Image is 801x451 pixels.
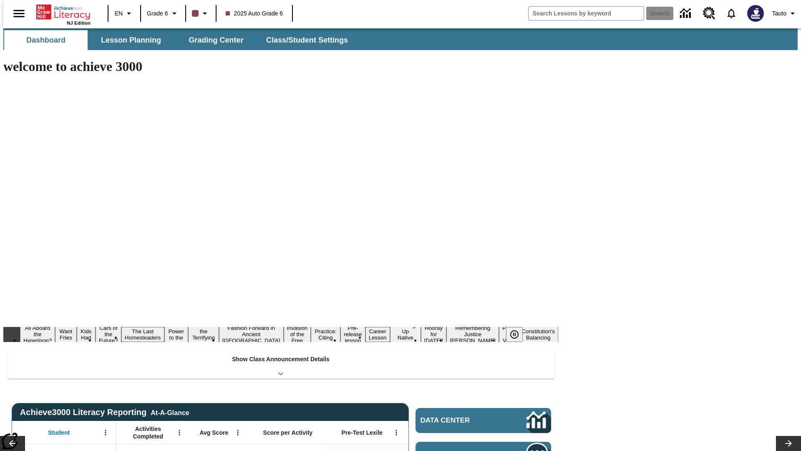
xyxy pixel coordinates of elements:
a: Data Center [416,408,551,433]
span: Student [48,429,70,436]
span: Tauto [772,9,786,18]
span: Avg Score [199,429,228,436]
button: Select a new avatar [742,3,769,24]
button: Language: EN, Select a language [111,6,138,21]
button: Slide 7 Attack of the Terrifying Tomatoes [188,321,219,348]
span: EN [115,9,123,18]
button: Grade: Grade 6, Select a grade [144,6,183,21]
button: Open Menu [232,426,244,439]
button: Slide 13 Cooking Up Native Traditions [390,321,421,348]
h1: welcome to achieve 3000 [3,59,558,74]
button: Grading Center [174,30,258,50]
button: Open Menu [390,426,403,439]
span: Pre-Test Lexile [342,429,383,436]
img: Avatar [747,5,764,22]
button: Slide 1 All Aboard the Hyperloop? [20,324,55,345]
button: Slide 6 Solar Power to the People [164,321,189,348]
button: Slide 17 The Constitution's Balancing Act [518,321,558,348]
button: Slide 14 Hooray for Constitution Day! [421,324,447,345]
div: Home [36,3,91,25]
button: Slide 10 Mixed Practice: Citing Evidence [311,321,340,348]
span: NJ Edition [67,20,91,25]
button: Slide 12 Career Lesson [365,327,390,342]
a: Home [36,4,91,20]
p: Show Class Announcement Details [232,355,330,364]
a: Resource Center, Will open in new tab [698,2,720,25]
input: search field [529,7,644,20]
button: Slide 11 Pre-release lesson [340,324,365,345]
button: Profile/Settings [769,6,801,21]
a: Data Center [675,2,698,25]
span: Lesson Planning [101,35,161,45]
span: 2025 Auto Grade 6 [226,9,283,18]
span: Grade 6 [147,9,168,18]
a: Notifications [720,3,742,24]
button: Slide 5 The Last Homesteaders [121,327,164,342]
span: Grading Center [189,35,243,45]
span: Activities Completed [121,425,176,440]
button: Lesson Planning [89,30,173,50]
button: Slide 8 Fashion Forward in Ancient Rome [219,324,284,345]
div: At-A-Glance [151,408,189,417]
span: Class/Student Settings [266,35,348,45]
span: Data Center [421,416,499,425]
div: SubNavbar [3,30,355,50]
button: Pause [506,327,523,342]
button: Dashboard [4,30,88,50]
button: Slide 2 Do You Want Fries With That? [55,314,76,355]
button: Slide 9 The Invasion of the Free CD [284,317,311,351]
button: Slide 4 Cars of the Future? [96,324,121,345]
span: Dashboard [26,35,65,45]
button: Open Menu [173,426,186,439]
div: SubNavbar [3,28,798,50]
span: Achieve3000 Literacy Reporting [20,408,189,417]
button: Open side menu [7,1,31,26]
button: Slide 3 Dirty Jobs Kids Had To Do [77,314,96,355]
button: Lesson carousel, Next [776,436,801,451]
button: Slide 16 Point of View [499,324,518,345]
button: Slide 15 Remembering Justice O'Connor [446,324,499,345]
button: Class color is dark brown. Change class color [189,6,213,21]
div: Pause [506,327,531,342]
span: Score per Activity [263,429,313,436]
button: Class/Student Settings [259,30,355,50]
button: Open Menu [99,426,112,439]
div: Show Class Announcement Details [8,350,554,379]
